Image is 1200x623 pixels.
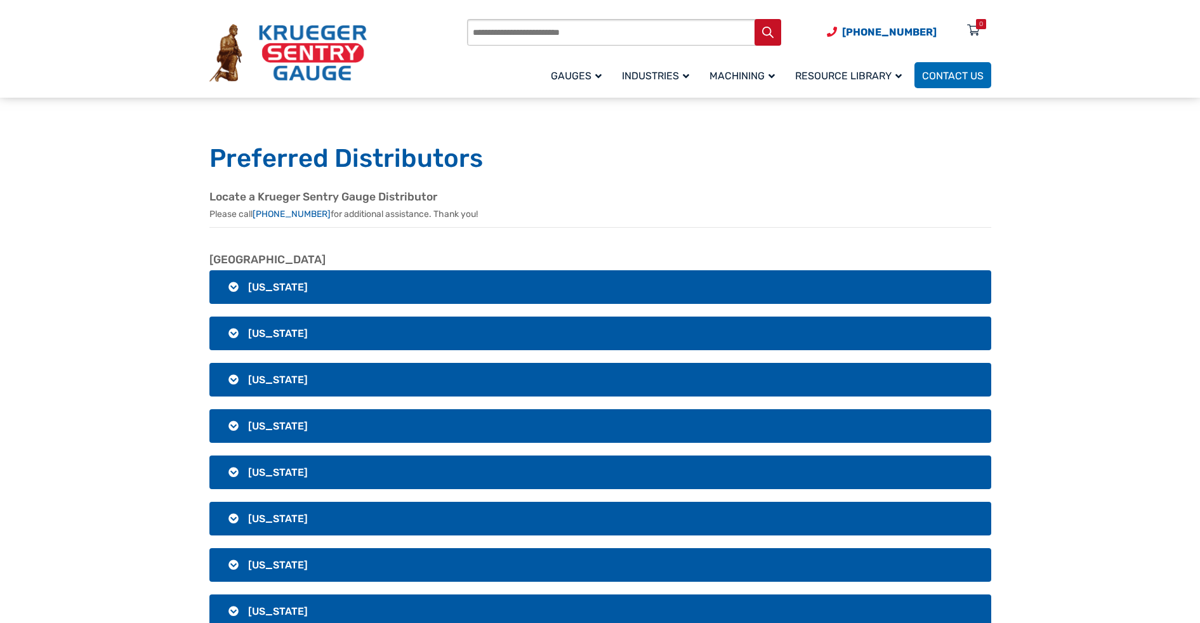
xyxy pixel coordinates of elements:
span: [US_STATE] [248,605,308,617]
p: Please call for additional assistance. Thank you! [209,207,991,221]
span: [PHONE_NUMBER] [842,26,937,38]
a: Gauges [543,60,614,90]
a: Machining [702,60,788,90]
h2: [GEOGRAPHIC_DATA] [209,253,991,267]
span: [US_STATE] [248,513,308,525]
a: Phone Number (920) 434-8860 [827,24,937,40]
span: Resource Library [795,70,902,82]
span: [US_STATE] [248,281,308,293]
span: Gauges [551,70,602,82]
h1: Preferred Distributors [209,143,991,174]
a: Contact Us [914,62,991,88]
a: Industries [614,60,702,90]
img: Krueger Sentry Gauge [209,24,367,82]
span: [US_STATE] [248,420,308,432]
span: [US_STATE] [248,466,308,478]
h2: Locate a Krueger Sentry Gauge Distributor [209,190,991,204]
div: 0 [979,19,983,29]
span: Industries [622,70,689,82]
span: Contact Us [922,70,984,82]
span: Machining [709,70,775,82]
a: [PHONE_NUMBER] [253,209,331,220]
span: [US_STATE] [248,374,308,386]
span: [US_STATE] [248,559,308,571]
span: [US_STATE] [248,327,308,339]
a: Resource Library [788,60,914,90]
